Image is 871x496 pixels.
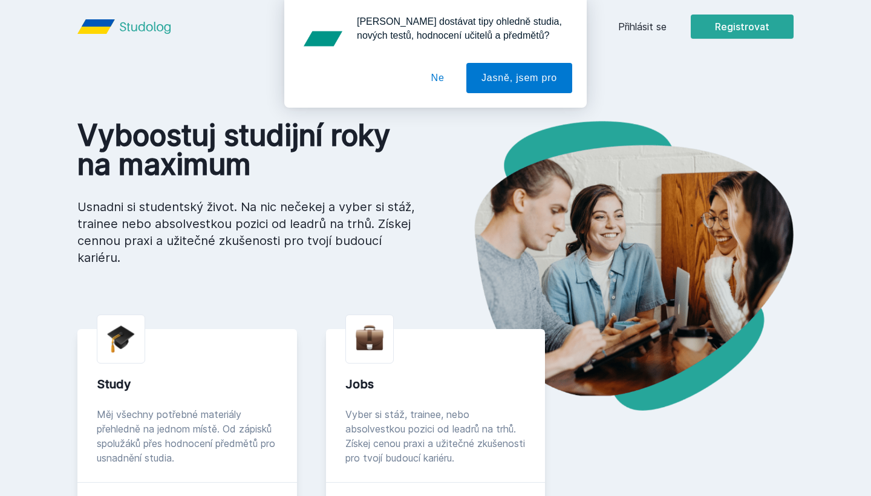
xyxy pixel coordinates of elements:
div: Jobs [345,376,526,393]
div: [PERSON_NAME] dostávat tipy ohledně studia, nových testů, hodnocení učitelů a předmětů? [347,15,572,42]
button: Ne [416,63,460,93]
img: graduation-cap.png [107,325,135,353]
img: briefcase.png [356,322,383,353]
button: Jasně, jsem pro [466,63,572,93]
div: Study [97,376,278,393]
h1: Vyboostuj studijní roky na maximum [77,121,416,179]
div: Měj všechny potřebné materiály přehledně na jednom místě. Od zápisků spolužáků přes hodnocení pře... [97,407,278,465]
img: notification icon [299,15,347,63]
div: Vyber si stáž, trainee, nebo absolvestkou pozici od leadrů na trhů. Získej cenou praxi a užitečné... [345,407,526,465]
img: hero.png [435,121,794,411]
p: Usnadni si studentský život. Na nic nečekej a vyber si stáž, trainee nebo absolvestkou pozici od ... [77,198,416,266]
